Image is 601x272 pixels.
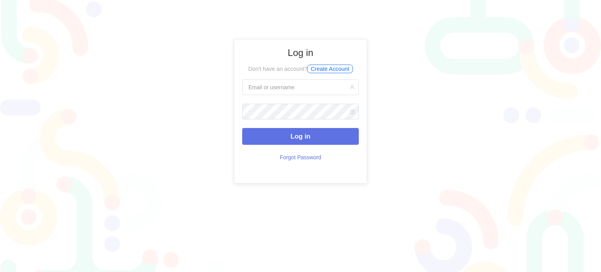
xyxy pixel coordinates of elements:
[242,47,359,59] h2: Log in
[242,65,359,74] p: Don't have an account?
[280,154,321,160] span: Forgot Password
[242,128,359,145] button: Log in with email and password
[279,150,322,165] a: Forgot Password
[307,65,353,73] a: Create Account
[585,113,601,159] iframe: Ybug feedback widget
[242,79,359,95] input: Email or username
[291,133,311,140] span: Log in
